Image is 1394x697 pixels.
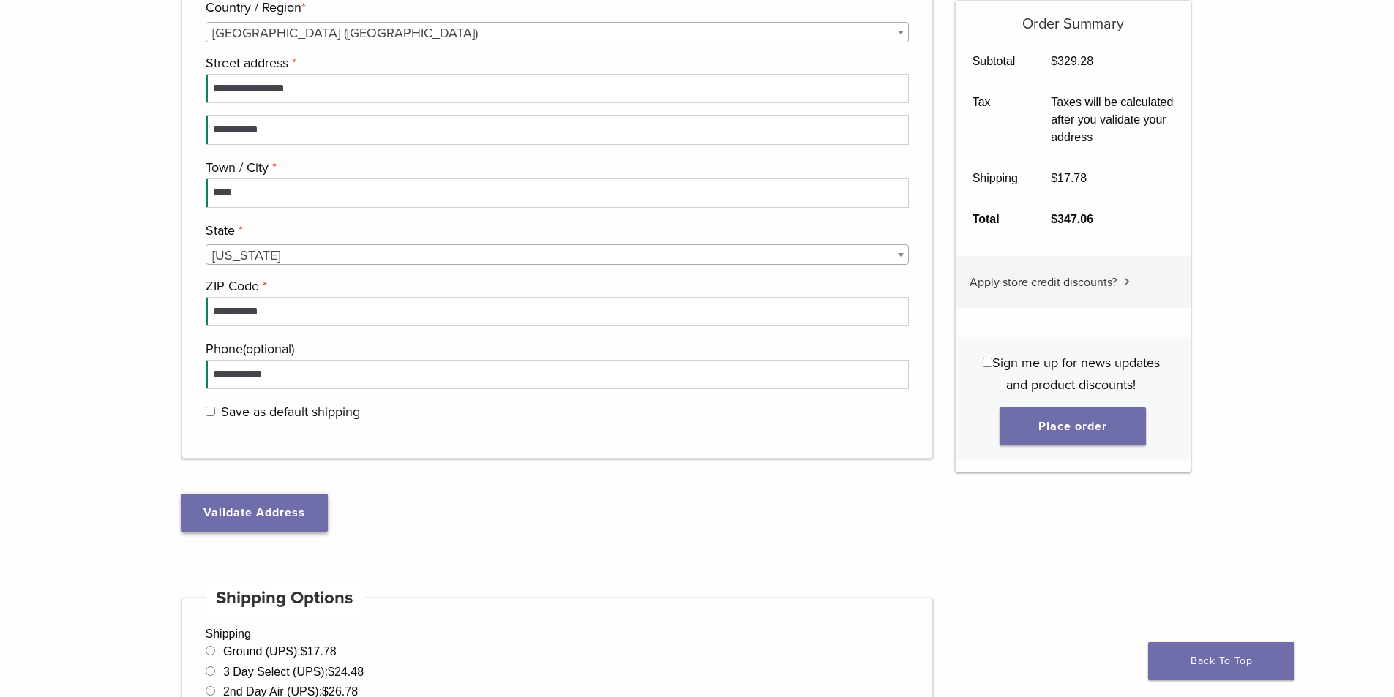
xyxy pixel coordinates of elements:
th: Tax [956,82,1035,158]
bdi: 17.78 [1051,172,1087,184]
button: Validate Address [181,494,328,532]
label: Save as default shipping [206,401,906,423]
a: Back To Top [1148,642,1294,680]
span: Apply store credit discounts? [970,275,1117,290]
span: Oregon [206,245,909,265]
th: Shipping [956,158,1035,199]
h5: Order Summary [956,1,1191,33]
label: State [206,219,906,241]
bdi: 329.28 [1051,55,1093,67]
td: Taxes will be calculated after you validate your address [1035,82,1191,158]
span: Oregon [206,244,910,265]
span: (optional) [243,341,294,357]
span: $ [1051,55,1057,67]
label: 3 Day Select (UPS): [223,666,364,678]
span: $ [1051,172,1057,184]
label: Street address [206,52,906,74]
label: Town / City [206,157,906,178]
span: $ [328,666,334,678]
label: ZIP Code [206,275,906,297]
span: $ [301,645,307,658]
th: Subtotal [956,41,1035,82]
label: Ground (UPS): [223,645,337,658]
input: Save as default shipping [206,407,215,416]
bdi: 24.48 [328,666,364,678]
label: Phone [206,338,906,360]
img: caret.svg [1124,278,1130,285]
bdi: 347.06 [1051,213,1093,225]
h4: Shipping Options [206,581,364,616]
span: Country / Region [206,22,910,42]
bdi: 17.78 [301,645,337,658]
th: Total [956,199,1035,240]
span: Sign me up for news updates and product discounts! [992,355,1160,393]
button: Place order [1000,407,1146,445]
span: $ [1051,213,1057,225]
span: United States (US) [206,23,909,43]
input: Sign me up for news updates and product discounts! [983,358,992,367]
